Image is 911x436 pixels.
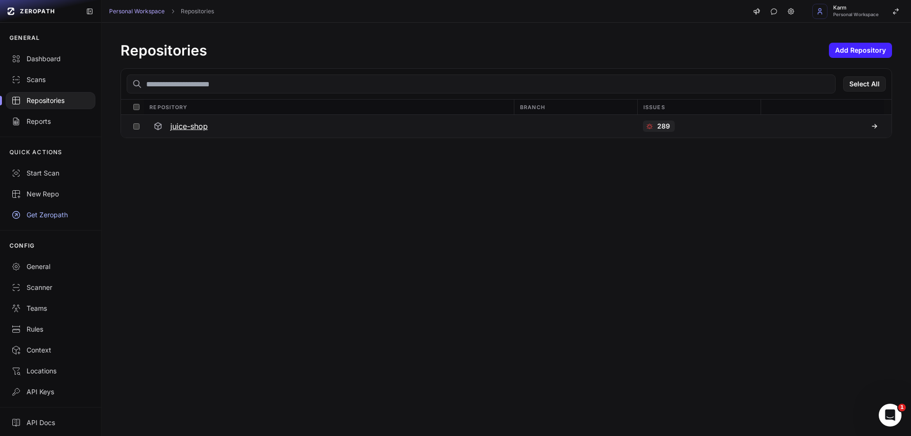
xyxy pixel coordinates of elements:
h1: Repositories [121,42,207,59]
p: GENERAL [9,34,40,42]
div: Repository [144,100,514,114]
span: Karm [833,5,879,10]
span: 1 [898,404,906,411]
svg: chevron right, [169,8,176,15]
a: Repositories [181,8,214,15]
div: Teams [11,304,90,313]
nav: breadcrumb [109,8,214,15]
div: Get Zeropath [11,210,90,220]
p: QUICK ACTIONS [9,148,63,156]
div: Repositories [11,96,90,105]
a: Personal Workspace [109,8,165,15]
div: API Docs [11,418,90,427]
a: ZEROPATH [4,4,78,19]
div: Start Scan [11,168,90,178]
div: New Repo [11,189,90,199]
div: Dashboard [11,54,90,64]
div: Reports [11,117,90,126]
div: Branch [514,100,637,114]
button: Select All [843,76,886,92]
div: Rules [11,325,90,334]
p: CONFIG [9,242,35,250]
iframe: Intercom live chat [879,404,902,427]
div: Scans [11,75,90,84]
span: ZEROPATH [20,8,55,15]
div: Scanner [11,283,90,292]
button: Add Repository [829,43,892,58]
div: Issues [637,100,761,114]
div: Context [11,345,90,355]
div: General [11,262,90,271]
div: juice-shop 289 [121,115,892,138]
div: Locations [11,366,90,376]
button: juice-shop [144,115,514,138]
h3: juice-shop [170,121,208,132]
span: Personal Workspace [833,12,879,17]
div: API Keys [11,387,90,397]
p: 289 [657,121,670,131]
